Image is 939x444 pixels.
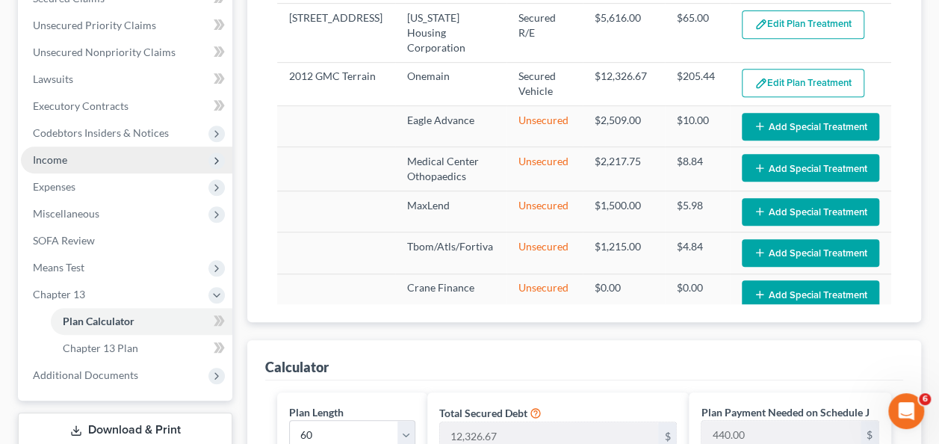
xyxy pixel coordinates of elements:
[583,191,665,232] td: $1,500.00
[33,99,128,112] span: Executory Contracts
[506,274,583,315] td: Unsecured
[506,4,583,62] td: Secured R/E
[51,335,232,362] a: Chapter 13 Plan
[742,239,879,267] button: Add Special Treatment
[583,62,665,105] td: $12,326.67
[583,274,665,315] td: $0.00
[33,234,95,247] span: SOFA Review
[665,62,730,105] td: $205.44
[33,126,169,139] span: Codebtors Insiders & Notices
[289,404,344,420] label: Plan Length
[33,261,84,274] span: Means Test
[395,191,506,232] td: MaxLend
[665,106,730,147] td: $10.00
[742,69,864,97] button: Edit Plan Treatment
[506,147,583,191] td: Unsecured
[277,62,395,105] td: 2012 GMC Terrain
[742,198,879,226] button: Add Special Treatment
[395,62,506,105] td: Onemain
[33,288,85,300] span: Chapter 13
[33,207,99,220] span: Miscellaneous
[21,12,232,39] a: Unsecured Priority Claims
[33,153,67,166] span: Income
[583,232,665,274] td: $1,215.00
[395,106,506,147] td: Eagle Advance
[506,232,583,274] td: Unsecured
[33,46,176,58] span: Unsecured Nonpriority Claims
[919,393,931,405] span: 6
[665,274,730,315] td: $0.00
[21,66,232,93] a: Lawsuits
[742,154,879,182] button: Add Special Treatment
[395,147,506,191] td: Medical Center Othopaedics
[701,404,869,420] label: Plan Payment Needed on Schedule J
[583,106,665,147] td: $2,509.00
[395,232,506,274] td: Tbom/Atls/Fortiva
[33,369,138,381] span: Additional Documents
[33,180,75,193] span: Expenses
[754,77,767,90] img: edit-pencil-c1479a1de80d8dea1e2430c2f745a3c6a07e9d7aa2eeffe225670001d78357a8.svg
[506,106,583,147] td: Unsecured
[888,393,924,429] iframe: Intercom live chat
[439,405,527,421] label: Total Secured Debt
[395,274,506,315] td: Crane Finance
[277,4,395,62] td: [STREET_ADDRESS]
[583,4,665,62] td: $5,616.00
[742,10,864,39] button: Edit Plan Treatment
[33,19,156,31] span: Unsecured Priority Claims
[265,358,329,376] div: Calculator
[665,191,730,232] td: $5.98
[51,308,232,335] a: Plan Calculator
[742,113,879,141] button: Add Special Treatment
[583,147,665,191] td: $2,217.75
[21,227,232,254] a: SOFA Review
[33,73,73,85] span: Lawsuits
[395,4,506,62] td: [US_STATE] Housing Corporation
[506,191,583,232] td: Unsecured
[665,147,730,191] td: $8.84
[21,39,232,66] a: Unsecured Nonpriority Claims
[506,62,583,105] td: Secured Vehicle
[63,342,138,354] span: Chapter 13 Plan
[21,93,232,120] a: Executory Contracts
[742,280,879,308] button: Add Special Treatment
[665,232,730,274] td: $4.84
[665,4,730,62] td: $65.00
[63,315,134,327] span: Plan Calculator
[754,18,767,31] img: edit-pencil-c1479a1de80d8dea1e2430c2f745a3c6a07e9d7aa2eeffe225670001d78357a8.svg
